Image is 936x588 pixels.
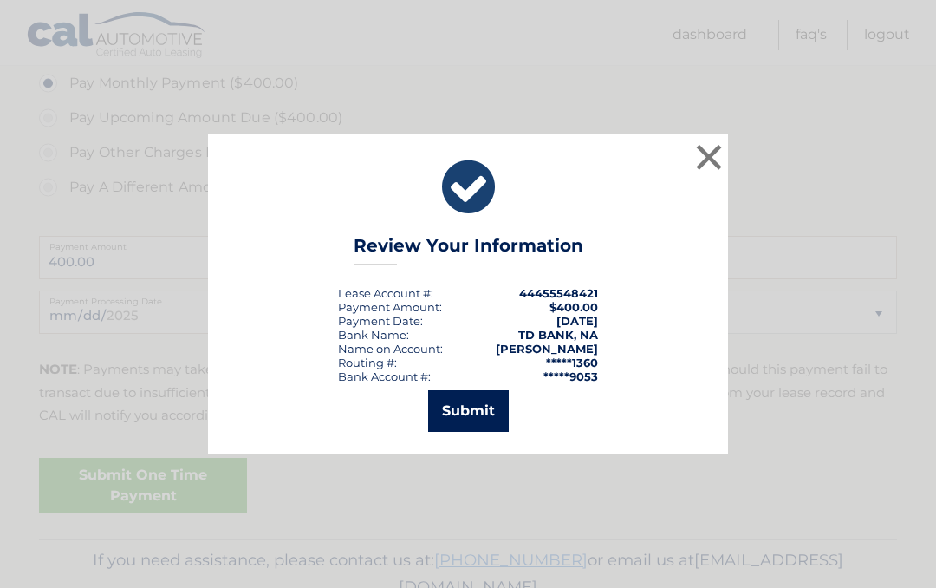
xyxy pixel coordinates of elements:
[338,314,420,328] span: Payment Date
[338,328,409,342] div: Bank Name:
[338,342,443,356] div: Name on Account:
[428,390,509,432] button: Submit
[518,328,598,342] strong: TD BANK, NA
[519,286,598,300] strong: 44455548421
[338,300,442,314] div: Payment Amount:
[556,314,598,328] span: [DATE]
[338,286,433,300] div: Lease Account #:
[338,369,431,383] div: Bank Account #:
[692,140,726,174] button: ×
[496,342,598,356] strong: [PERSON_NAME]
[338,356,397,369] div: Routing #:
[338,314,423,328] div: :
[354,235,583,265] h3: Review Your Information
[549,300,598,314] span: $400.00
